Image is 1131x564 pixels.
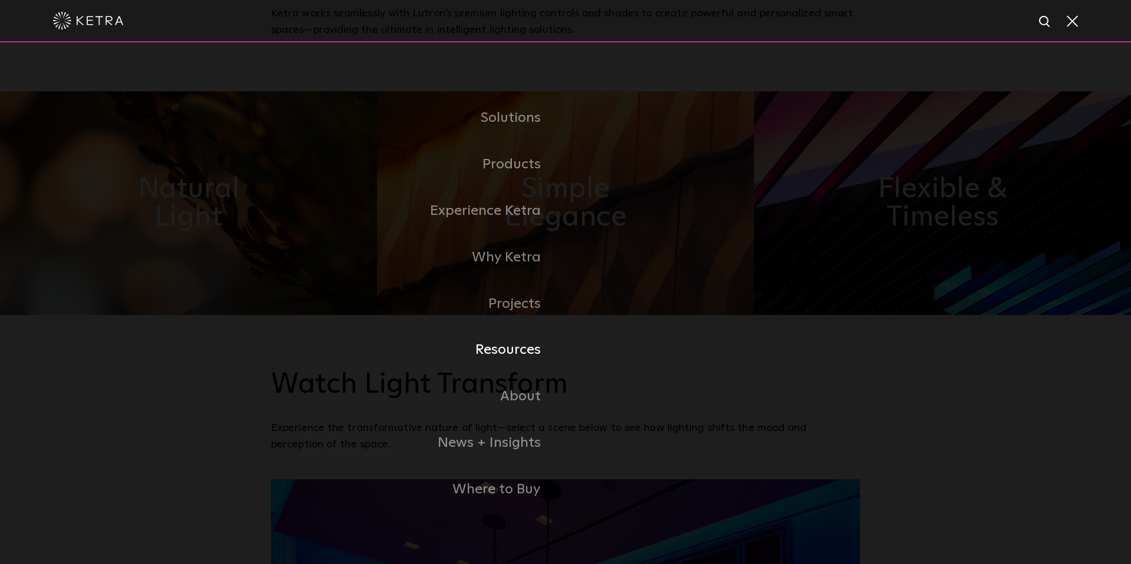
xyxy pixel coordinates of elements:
[271,420,565,466] a: News + Insights
[271,141,565,188] a: Products
[271,234,565,281] a: Why Ketra
[1038,15,1053,29] img: search icon
[271,327,565,373] a: Resources
[271,188,565,234] a: Experience Ketra
[53,12,124,29] img: ketra-logo-2019-white
[271,95,565,141] a: Solutions
[271,466,565,513] a: Where to Buy
[271,95,860,512] div: Navigation Menu
[271,281,565,327] a: Projects
[271,373,565,420] a: About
